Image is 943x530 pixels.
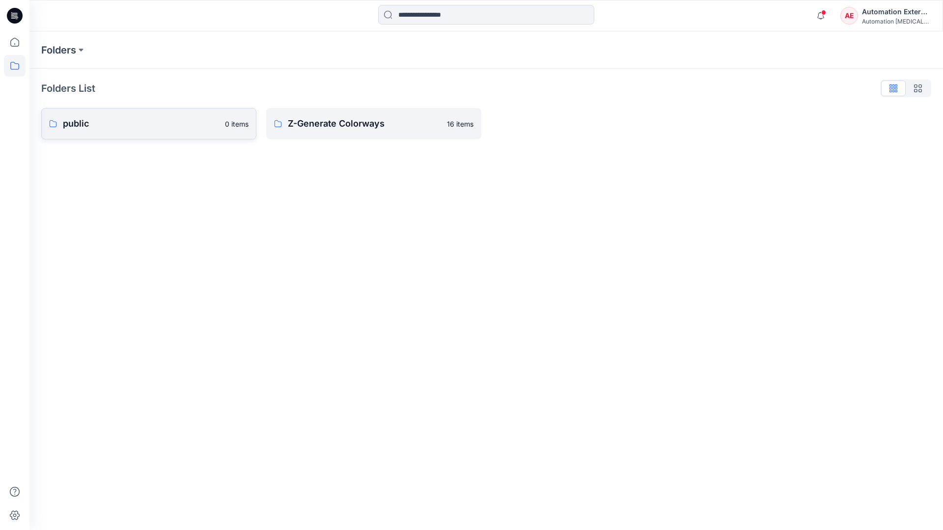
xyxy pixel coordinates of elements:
[41,81,95,96] p: Folders List
[840,7,858,25] div: AE
[288,117,441,131] p: Z-Generate Colorways
[266,108,481,139] a: Z-Generate Colorways16 items
[447,119,473,129] p: 16 items
[862,6,931,18] div: Automation External
[862,18,931,25] div: Automation [MEDICAL_DATA]...
[63,117,219,131] p: public
[41,43,76,57] a: Folders
[225,119,249,129] p: 0 items
[41,108,256,139] a: public0 items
